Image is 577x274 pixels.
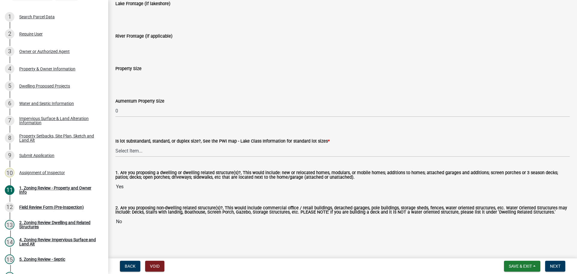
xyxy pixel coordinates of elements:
div: 3 [5,47,14,56]
div: Submit Application [19,153,54,158]
div: Water and Septic Information [19,101,74,106]
div: 1. Zoning Review - Property and Owner Info [19,186,99,194]
div: Property & Owner Information [19,67,75,71]
div: 11 [5,185,14,195]
span: Save & Exit [509,264,532,269]
div: 8 [5,133,14,143]
span: Next [550,264,560,269]
div: 7 [5,116,14,125]
div: 10 [5,168,14,177]
div: 9 [5,151,14,160]
div: Dwelling Proposed Projects [19,84,70,88]
div: 14 [5,237,14,247]
div: Require User [19,32,43,36]
div: Search Parcel Data [19,15,55,19]
label: Property Size [115,67,142,71]
div: 13 [5,220,14,229]
div: 1 [5,12,14,22]
div: 5 [5,81,14,91]
div: 2. Zoning Review Dwelling and Related Structures [19,220,99,229]
div: Field Review Form (Pre-Inspection) [19,205,84,209]
label: 1. Are you proposing a dwelling or dwelling related structure(s)?, This would include: new or rel... [115,171,570,180]
button: Back [120,261,140,272]
label: Lake Frontage (if lakeshore) [115,2,170,6]
button: Save & Exit [504,261,540,272]
div: 5. Zoning Review - Septic [19,257,65,261]
div: Impervious Surface & Land Alteration Information [19,116,99,125]
label: Aumentum Property Size [115,99,164,103]
div: Assignment of Inspector [19,171,65,175]
div: 2 [5,29,14,39]
label: River Frontage (if applicable) [115,34,172,38]
div: 12 [5,202,14,212]
span: Back [125,264,136,269]
div: 4. Zoning Review Impervious Surface and Land Alt [19,238,99,246]
div: Property Setbacks, Site Plan, Sketch and Land Alt [19,134,99,142]
label: 2. Are you proposing non-dwelling related structure(s)?, This would include commercial office / r... [115,206,570,215]
button: Void [145,261,164,272]
div: 4 [5,64,14,74]
div: 15 [5,254,14,264]
div: Owner or Authorized Agent [19,49,70,54]
label: Is lot substandard, standard, or duplex size?, See the PWI map - Lake Class Information for stand... [115,139,330,143]
button: Next [545,261,565,272]
div: 6 [5,99,14,108]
